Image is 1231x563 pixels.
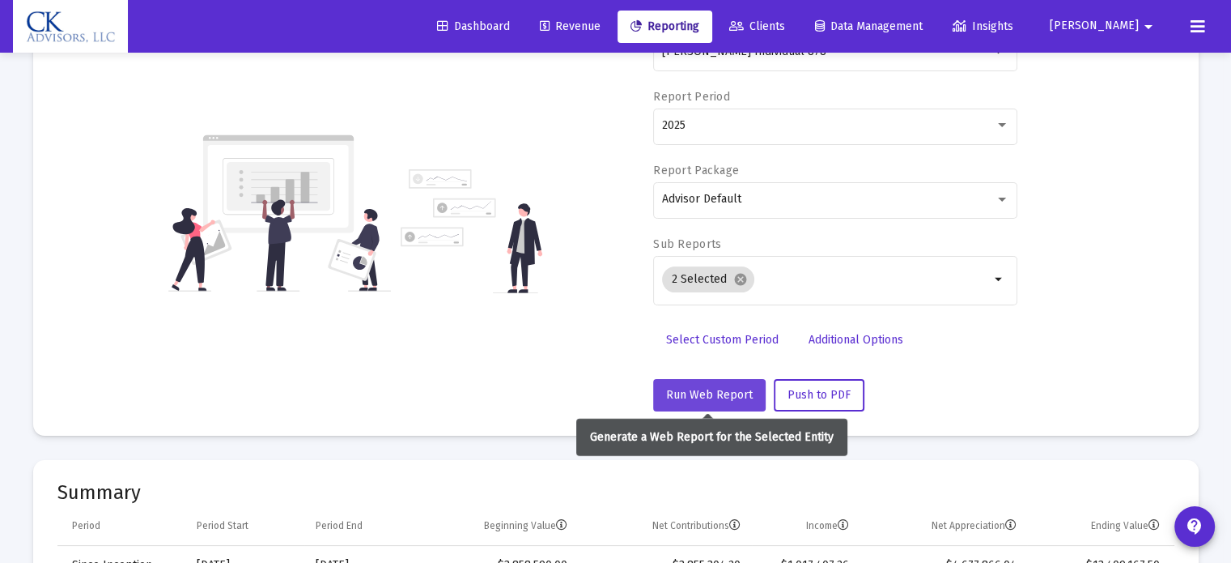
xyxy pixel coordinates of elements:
mat-icon: arrow_drop_down [990,270,1009,289]
button: [PERSON_NAME] [1030,10,1178,42]
label: Report Package [653,164,739,177]
img: reporting [168,133,391,293]
span: Additional Options [809,333,903,347]
a: Revenue [527,11,613,43]
label: Sub Reports [653,237,721,251]
div: Period Start [197,519,248,532]
mat-chip: 2 Selected [662,267,754,292]
mat-icon: contact_support [1185,517,1204,536]
td: Column Ending Value [1027,507,1174,546]
mat-card-title: Summary [57,484,1174,501]
span: Dashboard [437,19,510,33]
label: Report Period [653,90,730,104]
span: Select Custom Period [666,333,779,347]
span: Insights [953,19,1013,33]
div: Period End [316,519,363,532]
div: Net Appreciation [931,519,1016,532]
div: Ending Value [1091,519,1160,532]
span: 2025 [662,118,686,132]
td: Column Period End [304,507,417,546]
td: Column Net Appreciation [860,507,1027,546]
span: Push to PDF [787,388,851,402]
mat-icon: cancel [733,272,748,287]
button: Run Web Report [653,379,766,412]
td: Column Period [57,507,185,546]
div: Net Contributions [652,519,741,532]
img: Dashboard [25,11,116,43]
span: Advisor Default [662,192,741,206]
mat-icon: arrow_drop_down [1139,11,1158,43]
span: Clients [729,19,785,33]
div: Beginning Value [484,519,567,532]
span: Run Web Report [666,388,753,402]
td: Column Income [752,507,860,546]
mat-chip-list: Selection [662,263,990,296]
td: Column Period Start [185,507,304,546]
span: Reporting [630,19,699,33]
td: Column Beginning Value [417,507,579,546]
span: Data Management [815,19,923,33]
img: reporting-alt [401,169,542,293]
a: Data Management [802,11,936,43]
span: [PERSON_NAME] [1050,19,1139,33]
a: Reporting [618,11,712,43]
div: Income [805,519,848,532]
a: Clients [716,11,798,43]
td: Column Net Contributions [579,507,752,546]
div: Period [72,519,100,532]
a: Dashboard [424,11,523,43]
a: Insights [940,11,1026,43]
span: Revenue [540,19,601,33]
button: Push to PDF [774,379,864,412]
